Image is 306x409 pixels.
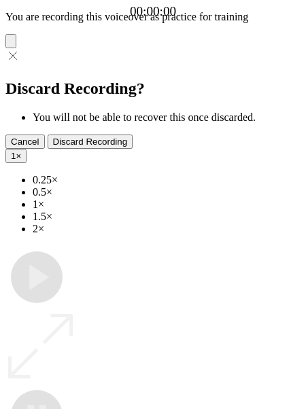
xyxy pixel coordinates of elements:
li: 2× [33,223,301,235]
button: 1× [5,149,27,163]
h2: Discard Recording? [5,79,301,98]
li: 1× [33,198,301,211]
li: You will not be able to recover this once discarded. [33,111,301,124]
li: 0.5× [33,186,301,198]
span: 1 [11,151,16,161]
button: Discard Recording [48,135,133,149]
li: 0.25× [33,174,301,186]
button: Cancel [5,135,45,149]
a: 00:00:00 [130,4,176,19]
p: You are recording this voiceover as practice for training [5,11,301,23]
li: 1.5× [33,211,301,223]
